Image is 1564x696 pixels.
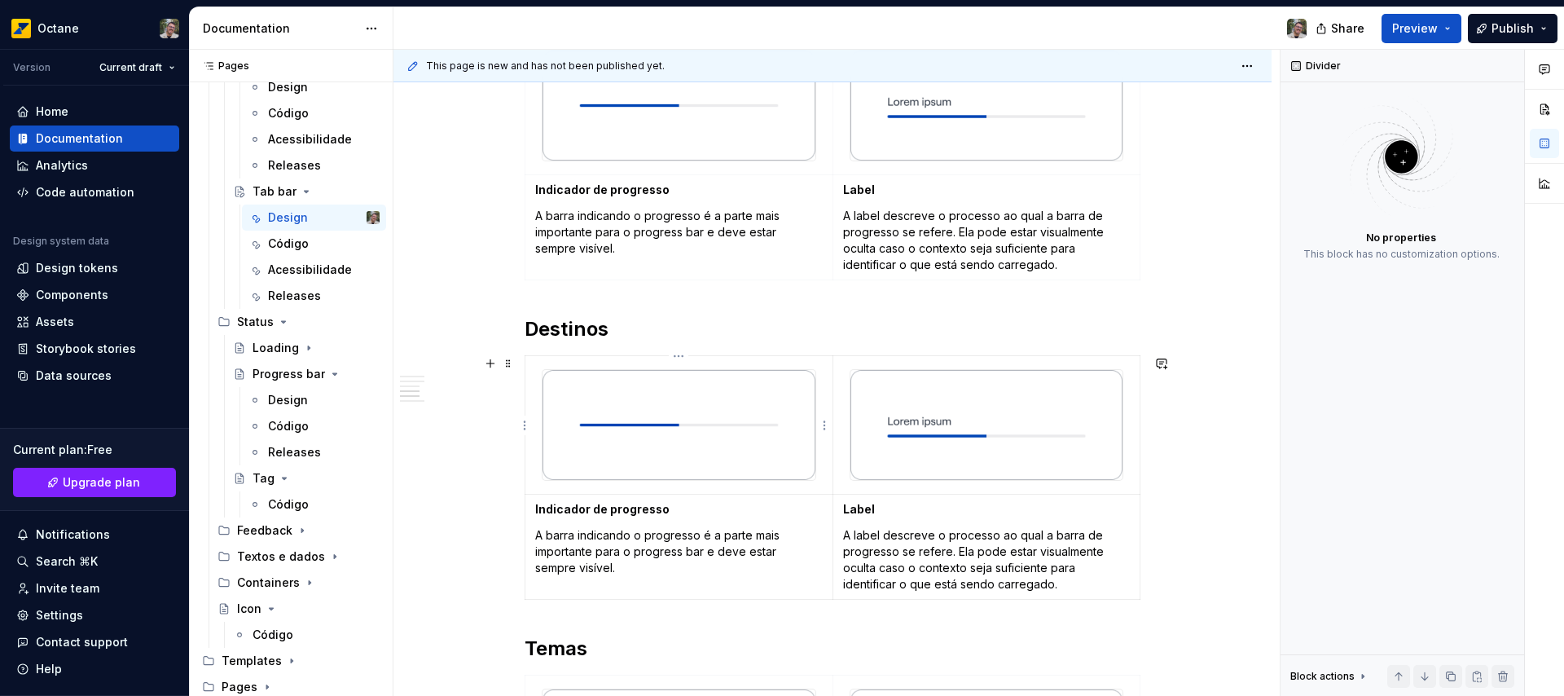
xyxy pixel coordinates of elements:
[211,518,386,544] div: Feedback
[242,100,386,126] a: Código
[226,178,386,205] a: Tab bar
[10,575,179,601] a: Invite team
[242,491,386,518] a: Código
[850,370,1122,480] img: 866f2d1e-1ca2-4c5b-9fe6-61a977e314ad.png
[242,205,386,231] a: DesignTiago
[10,656,179,682] button: Help
[543,370,815,480] img: 44ad9d9d-e237-4d3f-93df-6c988c9292f2.png
[195,59,249,73] div: Pages
[10,179,179,205] a: Code automation
[268,236,309,252] div: Código
[253,366,325,382] div: Progress bar
[36,184,134,200] div: Code automation
[1331,20,1364,37] span: Share
[1290,670,1355,683] div: Block actions
[525,636,1140,662] h2: Temas
[237,601,261,617] div: Icon
[237,522,292,539] div: Feedback
[242,413,386,439] a: Código
[268,262,352,278] div: Acessibilidade
[242,283,386,309] a: Releases
[242,257,386,283] a: Acessibilidade
[237,548,325,565] div: Textos e dados
[226,465,386,491] a: Tag
[36,104,68,120] div: Home
[222,679,257,695] div: Pages
[36,157,88,174] div: Analytics
[211,544,386,570] div: Textos e dados
[843,527,1131,592] p: A label descreve o processo ao qual a barra de progresso se refere. Ela pode estar visualmente oc...
[10,309,179,335] a: Assets
[843,502,875,516] strong: Label
[253,627,293,643] div: Código
[253,340,299,356] div: Loading
[535,183,670,196] strong: Indicador de progresso
[253,183,297,200] div: Tab bar
[268,418,309,434] div: Código
[1303,248,1500,261] div: This block has no customization options.
[10,629,179,655] button: Contact support
[268,444,321,460] div: Releases
[268,209,308,226] div: Design
[242,387,386,413] a: Design
[1290,665,1369,688] div: Block actions
[535,502,670,516] strong: Indicador de progresso
[237,575,300,591] div: Containers
[10,282,179,308] a: Components
[36,580,99,597] div: Invite team
[36,130,123,147] div: Documentation
[10,363,179,389] a: Data sources
[242,152,386,178] a: Releases
[1382,14,1461,43] button: Preview
[36,260,118,276] div: Design tokens
[268,392,308,408] div: Design
[11,19,31,38] img: e8093afa-4b23-4413-bf51-00cde92dbd3f.png
[843,183,875,196] strong: Label
[99,61,162,74] span: Current draft
[843,208,1131,273] p: A label descreve o processo ao qual a barra de progresso se refere. Ela pode estar visualmente oc...
[1307,14,1375,43] button: Share
[426,59,665,73] span: This page is new and has not been published yet.
[237,314,274,330] div: Status
[92,56,182,79] button: Current draft
[1492,20,1534,37] span: Publish
[242,439,386,465] a: Releases
[36,368,112,384] div: Data sources
[242,231,386,257] a: Código
[1287,19,1307,38] img: Tiago
[226,335,386,361] a: Loading
[10,602,179,628] a: Settings
[226,622,386,648] a: Código
[10,548,179,575] button: Search ⌘K
[10,336,179,362] a: Storybook stories
[3,11,186,46] button: OctaneTiago
[543,51,815,161] img: 44ad9d9d-e237-4d3f-93df-6c988c9292f2.png
[13,468,176,497] a: Upgrade plan
[36,607,83,623] div: Settings
[525,316,1140,342] h2: Destinos
[211,570,386,596] div: Containers
[63,474,140,491] span: Upgrade plan
[36,314,74,330] div: Assets
[10,255,179,281] a: Design tokens
[211,309,386,335] div: Status
[268,288,321,304] div: Releases
[211,596,386,622] a: Icon
[160,19,179,38] img: Tiago
[36,287,108,303] div: Components
[222,653,282,669] div: Templates
[13,61,51,74] div: Version
[13,235,109,248] div: Design system data
[37,20,79,37] div: Octane
[367,211,380,224] img: Tiago
[195,648,386,674] div: Templates
[36,341,136,357] div: Storybook stories
[226,361,386,387] a: Progress bar
[13,442,176,458] div: Current plan : Free
[268,496,309,513] div: Código
[203,20,357,37] div: Documentation
[242,74,386,100] a: Design
[10,152,179,178] a: Analytics
[535,527,823,576] p: A barra indicando o progresso é a parte mais importante para o progress bar e deve estar sempre v...
[10,522,179,548] button: Notifications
